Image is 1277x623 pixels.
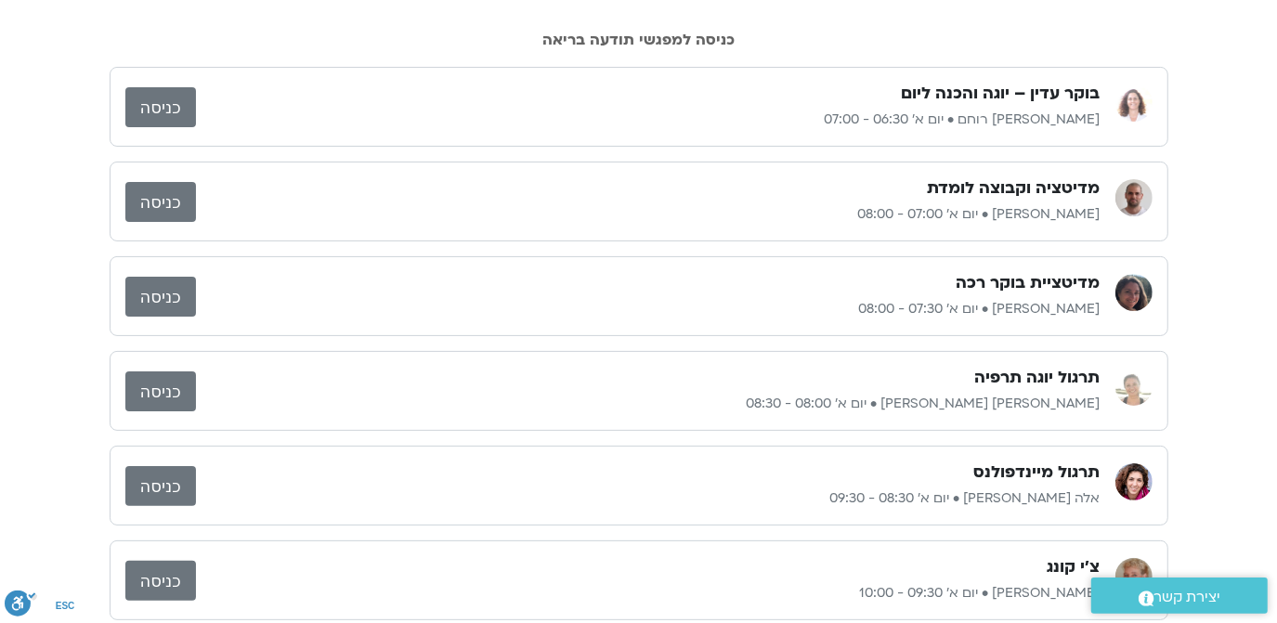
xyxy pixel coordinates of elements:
a: כניסה [125,87,196,127]
img: קרן גל [1115,274,1153,311]
p: [PERSON_NAME] רוחם • יום א׳ 06:30 - 07:00 [196,109,1101,131]
h2: כניסה למפגשי תודעה בריאה [110,32,1168,48]
a: כניסה [125,466,196,506]
img: חני שלם [1115,558,1153,595]
a: כניסה [125,561,196,601]
img: סיגל כהן [1115,369,1153,406]
a: כניסה [125,371,196,411]
h3: תרגול יוגה תרפיה [975,367,1101,389]
img: אורנה סמלסון רוחם [1115,84,1153,122]
a: כניסה [125,277,196,317]
img: דקל קנטי [1115,179,1153,216]
p: [PERSON_NAME] • יום א׳ 07:30 - 08:00 [196,298,1101,320]
h3: צ'י קונג [1048,556,1101,578]
p: [PERSON_NAME] • יום א׳ 07:00 - 08:00 [196,203,1101,226]
p: [PERSON_NAME] [PERSON_NAME] • יום א׳ 08:00 - 08:30 [196,393,1101,415]
p: אלה [PERSON_NAME] • יום א׳ 08:30 - 09:30 [196,487,1101,510]
h3: תרגול מיינדפולנס [974,461,1101,484]
a: יצירת קשר [1091,578,1268,614]
p: [PERSON_NAME] • יום א׳ 09:30 - 10:00 [196,582,1101,604]
span: יצירת קשר [1154,585,1221,610]
a: כניסה [125,182,196,222]
h3: בוקר עדין – יוגה והכנה ליום [902,83,1101,105]
h3: מדיטציה וקבוצה לומדת [928,177,1101,200]
h3: מדיטציית בוקר רכה [957,272,1101,294]
img: אלה טולנאי [1115,463,1153,500]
